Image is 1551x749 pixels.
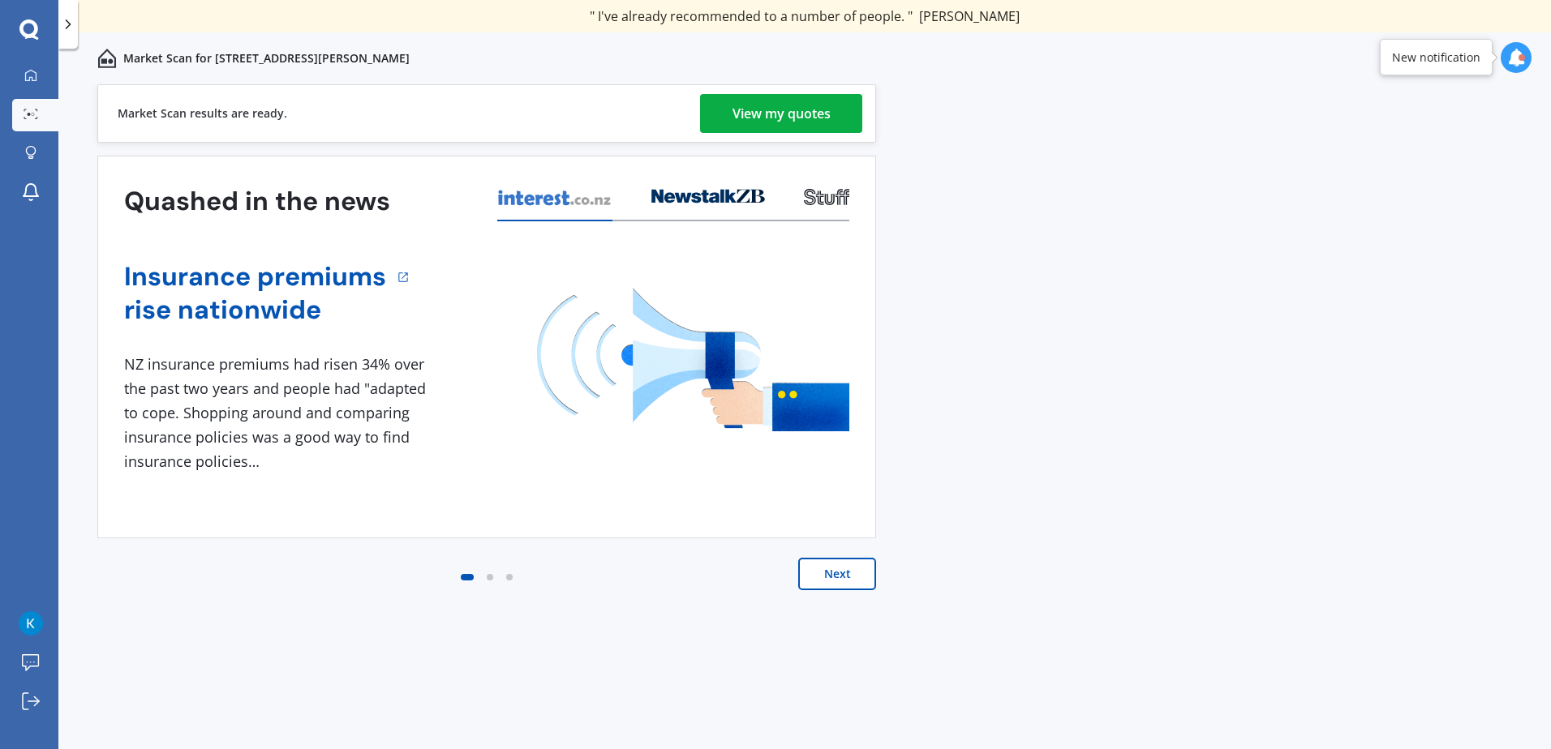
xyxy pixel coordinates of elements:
a: View my quotes [700,94,862,133]
a: Insurance premiums [124,260,386,293]
div: Market Scan results are ready. [118,85,287,142]
div: NZ insurance premiums had risen 34% over the past two years and people had "adapted to cope. Shop... [124,353,432,473]
div: New notification [1392,49,1480,66]
h3: Quashed in the news [124,185,390,218]
button: Next [798,558,876,590]
img: ACg8ocLgd60VJFHMaTOp0dEPWFalamVhwsA7v-J5zpvpAjOvVk01WOE=s96-c [19,611,43,636]
div: View my quotes [733,94,831,133]
img: media image [537,288,849,431]
img: home-and-contents.b802091223b8502ef2dd.svg [97,49,117,68]
p: Market Scan for [STREET_ADDRESS][PERSON_NAME] [123,50,410,66]
a: rise nationwide [124,293,386,327]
